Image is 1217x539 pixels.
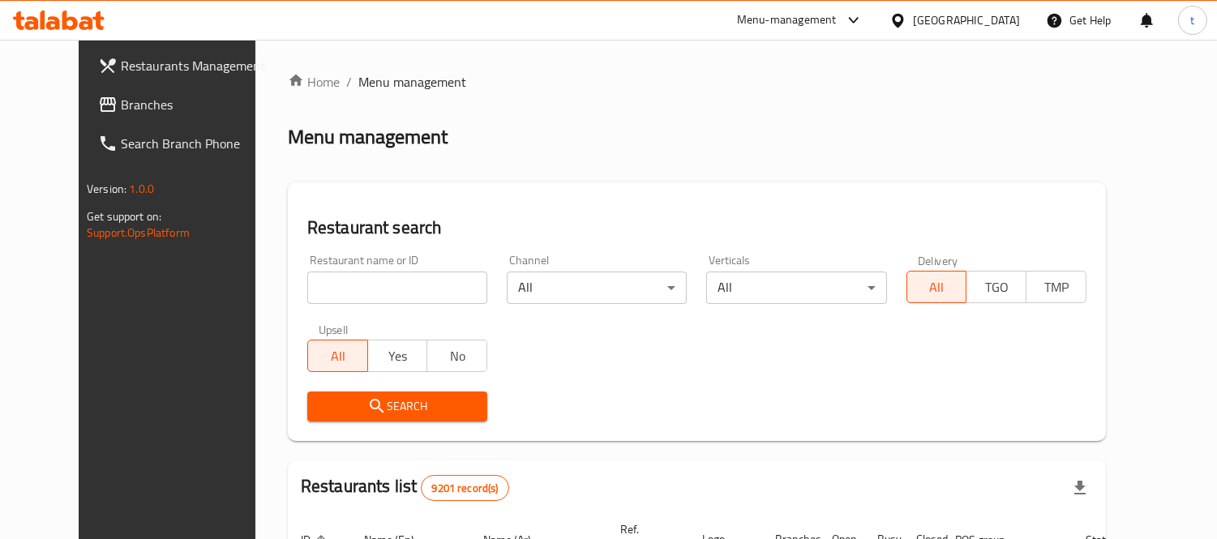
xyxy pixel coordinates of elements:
[288,72,1106,92] nav: breadcrumb
[320,396,474,417] span: Search
[307,391,487,421] button: Search
[426,340,487,372] button: No
[85,124,282,163] a: Search Branch Phone
[319,323,349,335] label: Upsell
[375,344,422,368] span: Yes
[288,124,448,150] h2: Menu management
[966,271,1026,303] button: TGO
[121,95,269,114] span: Branches
[913,11,1020,29] div: [GEOGRAPHIC_DATA]
[87,178,126,199] span: Version:
[121,56,269,75] span: Restaurants Management
[307,216,1086,240] h2: Restaurant search
[87,222,190,243] a: Support.OpsPlatform
[367,340,428,372] button: Yes
[129,178,154,199] span: 1.0.0
[422,481,508,496] span: 9201 record(s)
[1033,276,1080,299] span: TMP
[1190,11,1194,29] span: t
[421,475,508,501] div: Total records count
[288,72,340,92] a: Home
[1061,468,1099,507] div: Export file
[737,11,837,30] div: Menu-management
[87,206,161,227] span: Get support on:
[918,255,958,266] label: Delivery
[315,344,362,368] span: All
[121,134,269,153] span: Search Branch Phone
[301,474,509,501] h2: Restaurants list
[914,276,961,299] span: All
[85,85,282,124] a: Branches
[706,272,886,304] div: All
[307,272,487,304] input: Search for restaurant name or ID..
[973,276,1020,299] span: TGO
[507,272,687,304] div: All
[1026,271,1086,303] button: TMP
[434,344,481,368] span: No
[358,72,466,92] span: Menu management
[85,46,282,85] a: Restaurants Management
[346,72,352,92] li: /
[906,271,967,303] button: All
[307,340,368,372] button: All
